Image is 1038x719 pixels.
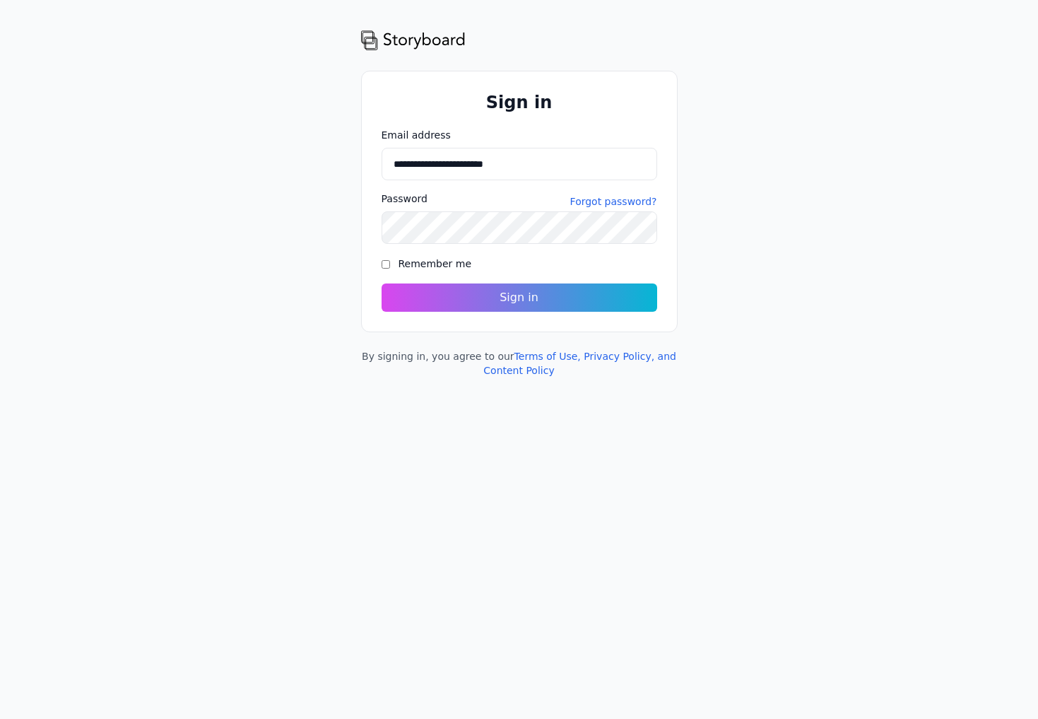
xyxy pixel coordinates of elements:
h1: Sign in [382,91,657,114]
button: Sign in [382,283,657,312]
a: Forgot password? [570,194,657,209]
a: Terms of Use, Privacy Policy, and Content Policy [483,351,676,376]
label: Password [382,192,427,206]
label: Remember me [399,258,472,269]
img: storyboard [361,28,466,51]
label: Email address [382,128,657,142]
div: By signing in, you agree to our [361,349,678,378]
